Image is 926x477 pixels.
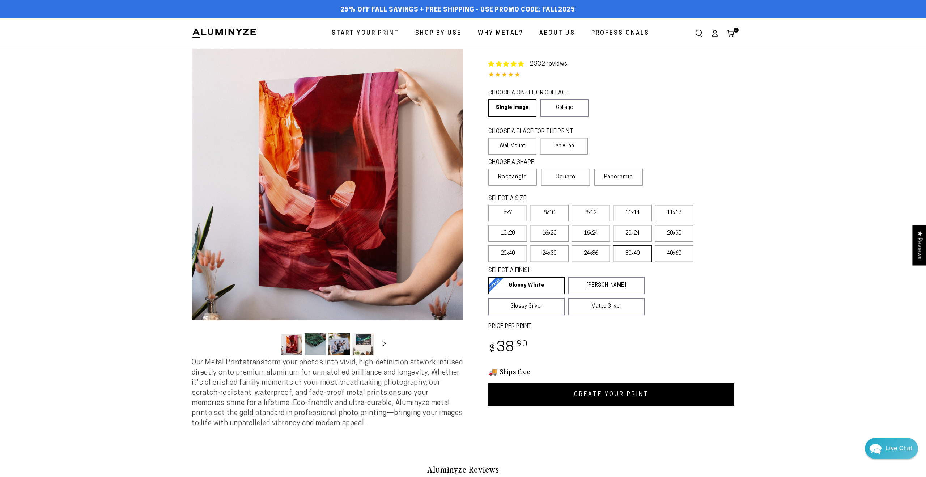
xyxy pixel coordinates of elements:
legend: CHOOSE A PLACE FOR THE PRINT [488,128,581,136]
label: 16x24 [572,225,610,242]
span: About Us [539,28,575,39]
label: 11x17 [655,205,693,221]
label: Wall Mount [488,138,536,155]
a: Glossy Silver [488,298,565,315]
label: 30x40 [613,245,652,262]
bdi: 38 [488,341,528,355]
span: Why Metal? [478,28,523,39]
span: 25% off FALL Savings + Free Shipping - Use Promo Code: FALL2025 [340,6,575,14]
button: Load image 2 in gallery view [305,333,326,355]
img: Aluminyze [192,28,257,39]
span: $ [489,344,496,354]
label: 5x7 [488,205,527,221]
span: Shop By Use [415,28,462,39]
a: [PERSON_NAME] [568,277,645,294]
label: 24x36 [572,245,610,262]
a: Shop By Use [410,24,467,43]
label: Table Top [540,138,588,155]
legend: SELECT A FINISH [488,267,627,275]
a: Start Your Print [326,24,404,43]
a: 2332 reviews. [530,61,569,67]
label: 20x30 [655,225,693,242]
legend: SELECT A SIZE [488,195,633,203]
a: About Us [534,24,581,43]
media-gallery: Gallery Viewer [192,49,463,358]
button: Load image 4 in gallery view [352,333,374,355]
button: Slide right [376,336,392,352]
legend: CHOOSE A SINGLE OR COLLAGE [488,89,582,97]
label: 8x12 [572,205,610,221]
label: 20x40 [488,245,527,262]
h3: 🚚 Ships free [488,367,734,376]
span: Rectangle [498,173,527,181]
div: 4.85 out of 5.0 stars [488,70,734,81]
a: Professionals [586,24,655,43]
a: Why Metal? [472,24,528,43]
legend: CHOOSE A SHAPE [488,159,582,167]
label: 40x60 [655,245,693,262]
div: Chat widget toggle [865,438,918,459]
a: Matte Silver [568,298,645,315]
span: Start Your Print [332,28,399,39]
label: PRICE PER PRINT [488,322,734,331]
h2: Aluminyze Reviews [252,463,674,476]
div: Click to open Judge.me floating reviews tab [912,225,926,265]
div: Contact Us Directly [886,438,912,459]
button: Load image 1 in gallery view [281,333,302,355]
a: Single Image [488,99,536,117]
a: Collage [540,99,588,117]
label: 16x20 [530,225,569,242]
summary: Search our site [691,25,707,41]
label: 8x10 [530,205,569,221]
span: Our Metal Prints transform your photos into vivid, high-definition artwork infused directly onto ... [192,359,463,427]
label: 24x30 [530,245,569,262]
label: 10x20 [488,225,527,242]
button: Slide left [263,336,279,352]
button: Load image 3 in gallery view [328,333,350,355]
a: Glossy White [488,277,565,294]
label: 11x14 [613,205,652,221]
sup: .90 [515,340,528,349]
label: 20x24 [613,225,652,242]
span: 1 [735,28,737,33]
a: CREATE YOUR PRINT [488,383,734,406]
span: Professionals [591,28,649,39]
span: Square [556,173,575,181]
span: Panoramic [604,174,633,180]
